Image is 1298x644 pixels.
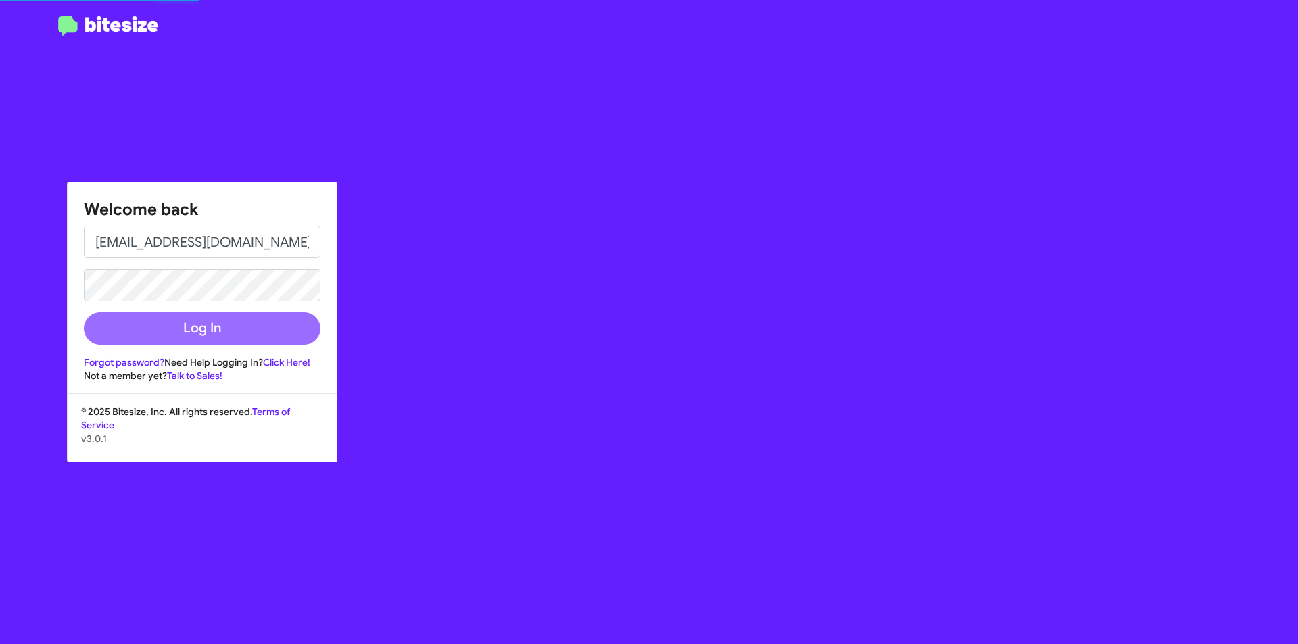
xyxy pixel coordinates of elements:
a: Click Here! [263,356,310,368]
h1: Welcome back [84,199,320,220]
a: Forgot password? [84,356,164,368]
div: Need Help Logging In? [84,355,320,369]
button: Log In [84,312,320,345]
div: © 2025 Bitesize, Inc. All rights reserved. [68,405,337,462]
div: Not a member yet? [84,369,320,382]
a: Talk to Sales! [167,370,222,382]
p: v3.0.1 [81,432,323,445]
input: Email address [84,226,320,258]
